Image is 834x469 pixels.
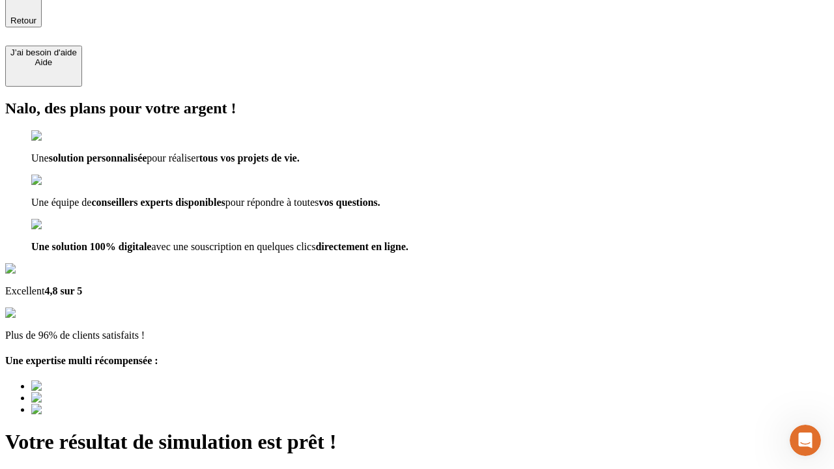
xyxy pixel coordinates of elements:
[31,175,87,186] img: checkmark
[31,152,49,163] span: Une
[49,152,147,163] span: solution personnalisée
[5,330,829,341] p: Plus de 96% de clients satisfaits !
[225,197,319,208] span: pour répondre à toutes
[5,263,81,275] img: Google Review
[10,57,77,67] div: Aide
[147,152,199,163] span: pour réaliser
[790,425,821,456] iframe: Intercom live chat
[44,285,82,296] span: 4,8 sur 5
[319,197,380,208] span: vos questions.
[5,355,829,367] h4: Une expertise multi récompensée :
[5,430,829,454] h1: Votre résultat de simulation est prêt !
[151,241,315,252] span: avec une souscription en quelques clics
[5,46,82,87] button: J’ai besoin d'aideAide
[199,152,300,163] span: tous vos projets de vie.
[5,307,70,319] img: reviews stars
[31,219,87,231] img: checkmark
[31,380,152,392] img: Best savings advice award
[31,197,91,208] span: Une équipe de
[10,48,77,57] div: J’ai besoin d'aide
[31,241,151,252] span: Une solution 100% digitale
[10,16,36,25] span: Retour
[31,392,152,404] img: Best savings advice award
[5,100,829,117] h2: Nalo, des plans pour votre argent !
[315,241,408,252] span: directement en ligne.
[31,404,152,416] img: Best savings advice award
[5,285,44,296] span: Excellent
[31,130,87,142] img: checkmark
[91,197,225,208] span: conseillers experts disponibles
